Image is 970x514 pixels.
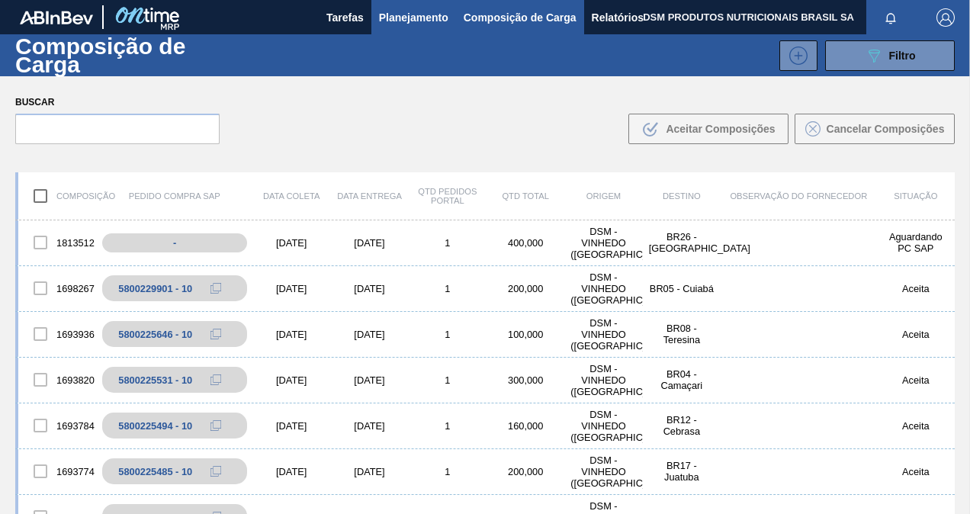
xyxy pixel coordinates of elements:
div: [DATE] [252,283,330,294]
span: Cancelar Composições [827,123,945,135]
label: Buscar [15,92,220,114]
div: Composição [18,180,96,212]
span: Filtro [889,50,916,62]
div: [DATE] [252,466,330,477]
div: 1 [409,329,487,340]
div: 1693774 [18,455,96,487]
img: Logout [936,8,955,27]
div: BR26 - Uberlândia [643,231,721,254]
div: Destino [643,191,721,201]
div: 5800225646 - 10 [118,329,192,340]
div: [DATE] [330,329,408,340]
div: [DATE] [252,420,330,432]
div: [DATE] [330,283,408,294]
div: 1693784 [18,410,96,442]
div: [DATE] [252,237,330,249]
div: 1 [409,283,487,294]
div: 160,000 [487,420,564,432]
div: BR05 - Cuiabá [643,283,721,294]
div: Copiar [201,371,231,389]
div: 5800229901 - 10 [118,283,192,294]
div: 1693936 [18,318,96,350]
div: 1 [409,374,487,386]
div: Origem [564,191,642,201]
div: 300,000 [487,374,564,386]
span: Relatórios [592,8,644,27]
div: Aceita [877,374,955,386]
div: Aceita [877,466,955,477]
div: Data entrega [330,191,408,201]
div: BR04 - Camaçari [643,368,721,391]
div: 5800225494 - 10 [118,420,192,432]
div: DSM - VINHEDO (SP) [564,271,642,306]
div: [DATE] [330,374,408,386]
span: Tarefas [326,8,364,27]
div: Copiar [201,279,231,297]
div: BR08 - Teresina [643,323,721,345]
span: Aceitar Composições [666,123,775,135]
div: [DATE] [252,329,330,340]
div: DSM - VINHEDO (SP) [564,363,642,397]
div: Aceita [877,283,955,294]
div: 5800225531 - 10 [118,374,192,386]
div: Situação [877,191,955,201]
div: 200,000 [487,466,564,477]
div: DSM - VINHEDO (SP) [564,317,642,352]
div: Observação do Fornecedor [721,191,877,201]
div: Nova Composição [772,40,817,71]
div: Qtd Pedidos Portal [409,187,487,205]
div: DSM - VINHEDO (SP) [564,226,642,260]
button: Cancelar Composições [795,114,955,144]
div: BR12 - Cebrasa [643,414,721,437]
div: - [102,233,247,252]
div: Aguardando PC SAP [877,231,955,254]
div: DSM - VINHEDO (SP) [564,409,642,443]
div: 5800225485 - 10 [118,466,192,477]
div: Data coleta [252,191,330,201]
button: Notificações [866,7,915,28]
div: 400,000 [487,237,564,249]
div: Copiar [201,325,231,343]
div: 1 [409,237,487,249]
div: 1813512 [18,226,96,259]
button: Aceitar Composições [628,114,789,144]
div: 1698267 [18,272,96,304]
div: 1 [409,420,487,432]
div: 100,000 [487,329,564,340]
div: 1 [409,466,487,477]
img: TNhmsLtSVTkK8tSr43FrP2fwEKptu5GPRR3wAAAABJRU5ErkJggg== [20,11,93,24]
div: Copiar [201,416,231,435]
div: [DATE] [330,420,408,432]
span: Planejamento [379,8,448,27]
div: 200,000 [487,283,564,294]
div: Aceita [877,420,955,432]
div: [DATE] [330,237,408,249]
span: Composição de Carga [464,8,577,27]
div: BR17 - Juatuba [643,460,721,483]
div: Qtd Total [487,191,564,201]
button: Filtro [825,40,955,71]
h1: Composição de Carga [15,37,246,72]
div: 1693820 [18,364,96,396]
div: Copiar [201,462,231,480]
div: [DATE] [330,466,408,477]
div: Aceita [877,329,955,340]
div: Pedido Compra SAP [96,191,252,201]
div: [DATE] [252,374,330,386]
div: DSM - VINHEDO (SP) [564,455,642,489]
